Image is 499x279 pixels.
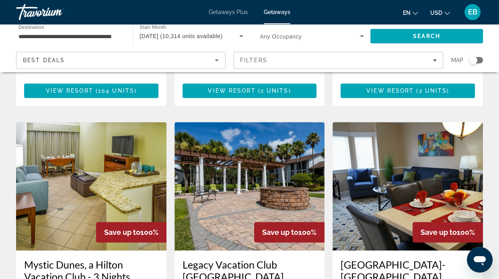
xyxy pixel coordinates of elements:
[467,247,493,273] iframe: Button to launch messaging window
[18,32,122,41] input: Select destination
[208,88,255,94] span: View Resort
[183,83,317,98] button: View Resort(2 units)
[366,88,414,94] span: View Resort
[261,88,289,94] span: 2 units
[419,88,447,94] span: 2 units
[234,52,443,69] button: Filters
[209,9,248,15] a: Getaways Plus
[16,122,166,250] img: Mystic Dunes, a Hilton Vacation Club - 3 Nights
[468,8,477,16] span: EB
[370,29,483,43] button: Search
[462,4,483,20] button: User Menu
[140,25,166,30] span: Start Month
[104,228,140,236] span: Save up to
[240,57,267,63] span: Filters
[264,9,290,15] a: Getaways
[98,88,134,94] span: 104 units
[16,2,97,22] a: Travorium
[24,83,158,98] button: View Resort(104 units)
[93,88,137,94] span: ( )
[260,33,302,40] span: Any Occupancy
[96,222,166,242] div: 100%
[46,88,93,94] span: View Resort
[430,10,442,16] span: USD
[413,33,440,39] span: Search
[451,55,463,66] span: Map
[18,24,44,30] span: Destination
[333,122,483,250] img: Silver Lake Resort-Silver Points
[403,7,418,18] button: Change language
[262,228,298,236] span: Save up to
[421,228,457,236] span: Save up to
[254,222,324,242] div: 100%
[175,122,325,250] img: Legacy Vacation Club Orlando - Oaks
[140,33,222,39] span: [DATE] (10,314 units available)
[23,55,219,65] mat-select: Sort by
[403,10,411,16] span: en
[341,83,475,98] button: View Resort(2 units)
[413,222,483,242] div: 100%
[23,57,65,63] span: Best Deals
[414,88,449,94] span: ( )
[256,88,291,94] span: ( )
[430,7,450,18] button: Change currency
